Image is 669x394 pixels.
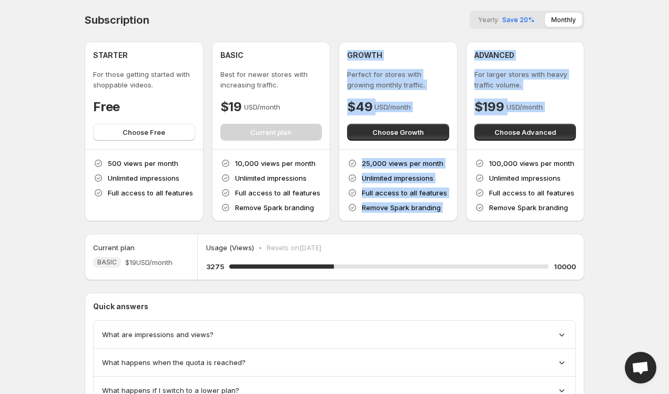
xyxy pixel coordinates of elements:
button: Choose Free [93,124,195,141]
span: Choose Growth [372,127,424,137]
span: Choose Advanced [494,127,556,137]
p: 500 views per month [108,158,178,169]
span: Yearly [478,16,498,24]
span: Save 20% [502,16,534,24]
h4: ADVANCED [474,50,514,61]
p: Remove Spark branding [489,202,568,213]
span: $19 USD/month [125,257,173,268]
p: USD/month [244,102,280,112]
button: Choose Advanced [474,124,576,141]
p: 10,000 views per month [235,158,316,169]
p: Full access to all features [489,188,574,198]
h5: 10000 [554,261,576,272]
h4: $49 [347,98,372,115]
p: Full access to all features [235,188,320,198]
p: Resets on [DATE] [267,242,321,253]
span: What happens when the quota is reached? [102,357,246,368]
h4: Free [93,98,120,115]
p: Best for newer stores with increasing traffic. [220,69,322,90]
p: Quick answers [93,301,576,312]
span: Choose Free [123,127,165,137]
p: Remove Spark branding [362,202,441,213]
h4: BASIC [220,50,244,61]
p: Perfect for stores with growing monthly traffic. [347,69,449,90]
p: 25,000 views per month [362,158,443,169]
h5: 3275 [206,261,224,272]
p: Full access to all features [362,188,447,198]
p: USD/month [506,102,543,112]
p: Unlimited impressions [108,173,179,183]
p: Full access to all features [108,188,193,198]
h5: Current plan [93,242,135,253]
p: Usage (Views) [206,242,254,253]
button: Monthly [545,13,582,27]
span: What are impressions and views? [102,329,214,340]
p: Unlimited impressions [489,173,561,183]
p: For those getting started with shoppable videos. [93,69,195,90]
button: Choose Growth [347,124,449,141]
h4: STARTER [93,50,128,61]
p: 100,000 views per month [489,158,574,169]
p: For larger stores with heavy traffic volume. [474,69,576,90]
p: USD/month [374,102,411,112]
span: BASIC [97,258,117,267]
h4: $199 [474,98,504,115]
h4: Subscription [85,14,149,26]
h4: $19 [220,98,242,115]
p: Remove Spark branding [235,202,314,213]
div: Open chat [625,352,656,383]
p: Unlimited impressions [362,173,433,183]
p: • [258,242,262,253]
h4: GROWTH [347,50,382,61]
p: Unlimited impressions [235,173,307,183]
button: YearlySave 20% [472,13,541,27]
